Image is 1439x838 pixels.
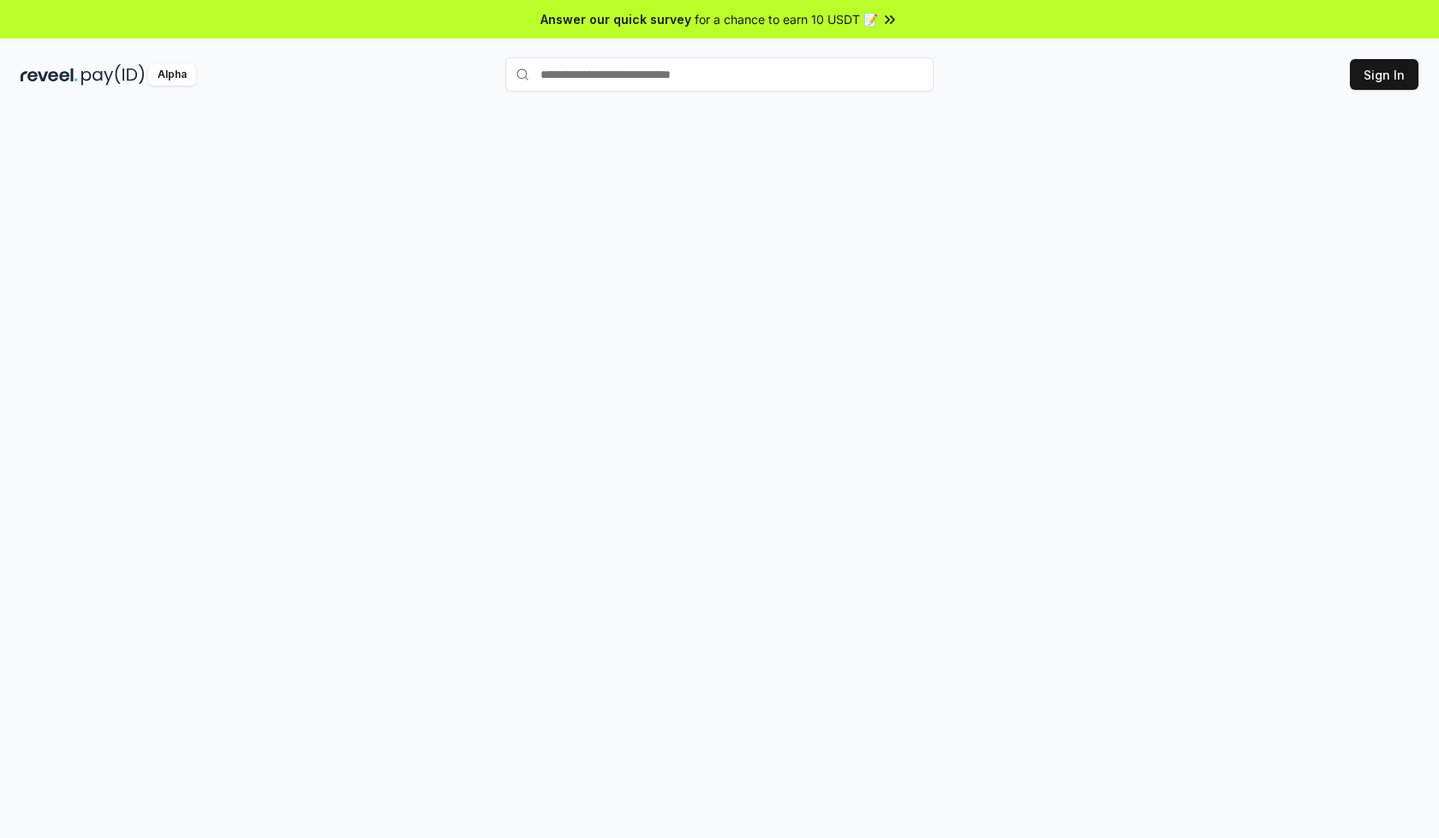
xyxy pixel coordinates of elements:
[81,64,145,86] img: pay_id
[1350,59,1418,90] button: Sign In
[21,64,78,86] img: reveel_dark
[540,10,691,28] span: Answer our quick survey
[695,10,878,28] span: for a chance to earn 10 USDT 📝
[148,64,196,86] div: Alpha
